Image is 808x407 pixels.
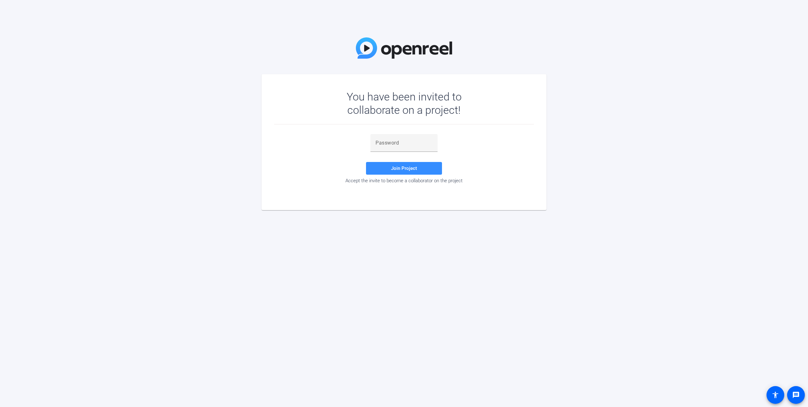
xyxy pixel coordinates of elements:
[772,391,779,399] mat-icon: accessibility
[376,139,432,147] input: Password
[328,90,480,117] div: You have been invited to collaborate on a project!
[366,162,442,175] button: Join Project
[792,391,800,399] mat-icon: message
[391,165,417,171] span: Join Project
[274,178,534,184] div: Accept the invite to become a collaborator on the project
[356,37,452,59] img: OpenReel Logo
